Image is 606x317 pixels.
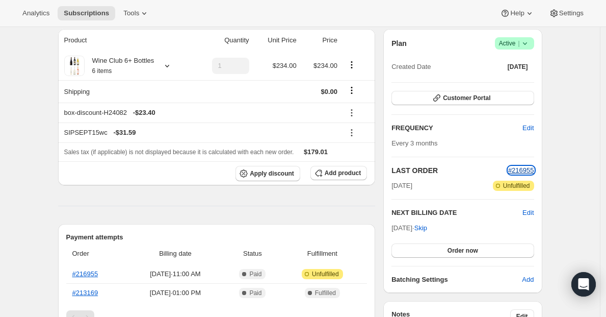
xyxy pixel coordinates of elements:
[391,181,412,191] span: [DATE]
[58,6,115,20] button: Subscriptions
[129,269,221,279] span: [DATE] · 11:00 AM
[66,242,126,265] th: Order
[321,88,337,95] span: $0.00
[129,288,221,298] span: [DATE] · 01:00 PM
[249,270,261,278] span: Paid
[499,38,530,48] span: Active
[508,165,534,176] button: #216955
[235,166,300,181] button: Apply discount
[72,289,98,297] a: #213169
[227,249,277,259] span: Status
[117,6,155,20] button: Tools
[249,289,261,297] span: Paid
[543,6,590,20] button: Settings
[72,270,98,278] a: #216955
[252,29,300,52] th: Unit Price
[64,9,109,17] span: Subscriptions
[571,272,596,297] div: Open Intercom Messenger
[391,165,508,176] h2: LAST ORDER
[516,120,540,136] button: Edit
[522,123,534,133] span: Edit
[304,148,328,156] span: $179.01
[508,63,528,71] span: [DATE]
[391,243,534,258] button: Order now
[522,275,534,285] span: Add
[414,223,427,233] span: Skip
[510,9,524,17] span: Help
[273,62,297,69] span: $234.00
[193,29,252,52] th: Quantity
[64,108,338,118] div: box-discount-H24082
[310,166,367,180] button: Add product
[518,39,519,47] span: |
[313,62,337,69] span: $234.00
[391,139,437,147] span: Every 3 months
[408,220,433,236] button: Skip
[325,169,361,177] span: Add product
[391,208,522,218] h2: NEXT BILLING DATE
[250,169,294,178] span: Apply discount
[22,9,49,17] span: Analytics
[113,128,136,138] span: - $31.59
[559,9,584,17] span: Settings
[508,166,534,174] a: #216955
[494,6,540,20] button: Help
[58,80,193,103] th: Shipping
[391,62,431,72] span: Created Date
[85,56,154,76] div: Wine Club 6+ Bottles
[66,232,367,242] h2: Payment attempts
[503,182,530,190] span: Unfulfilled
[391,123,522,133] h2: FREQUENCY
[16,6,56,20] button: Analytics
[123,9,139,17] span: Tools
[391,224,427,232] span: [DATE] ·
[129,249,221,259] span: Billing date
[283,249,361,259] span: Fulfillment
[64,128,338,138] div: SIPSEPT15wc
[516,272,540,288] button: Add
[344,59,360,70] button: Product actions
[64,149,294,156] span: Sales tax (if applicable) is not displayed because it is calculated with each new order.
[502,60,534,74] button: [DATE]
[300,29,340,52] th: Price
[443,94,490,102] span: Customer Portal
[315,289,336,297] span: Fulfilled
[391,91,534,105] button: Customer Portal
[58,29,193,52] th: Product
[391,38,407,48] h2: Plan
[133,108,155,118] span: - $23.40
[312,270,339,278] span: Unfulfilled
[447,247,478,255] span: Order now
[391,275,522,285] h6: Batching Settings
[344,85,360,96] button: Shipping actions
[522,208,534,218] button: Edit
[92,67,112,75] small: 6 items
